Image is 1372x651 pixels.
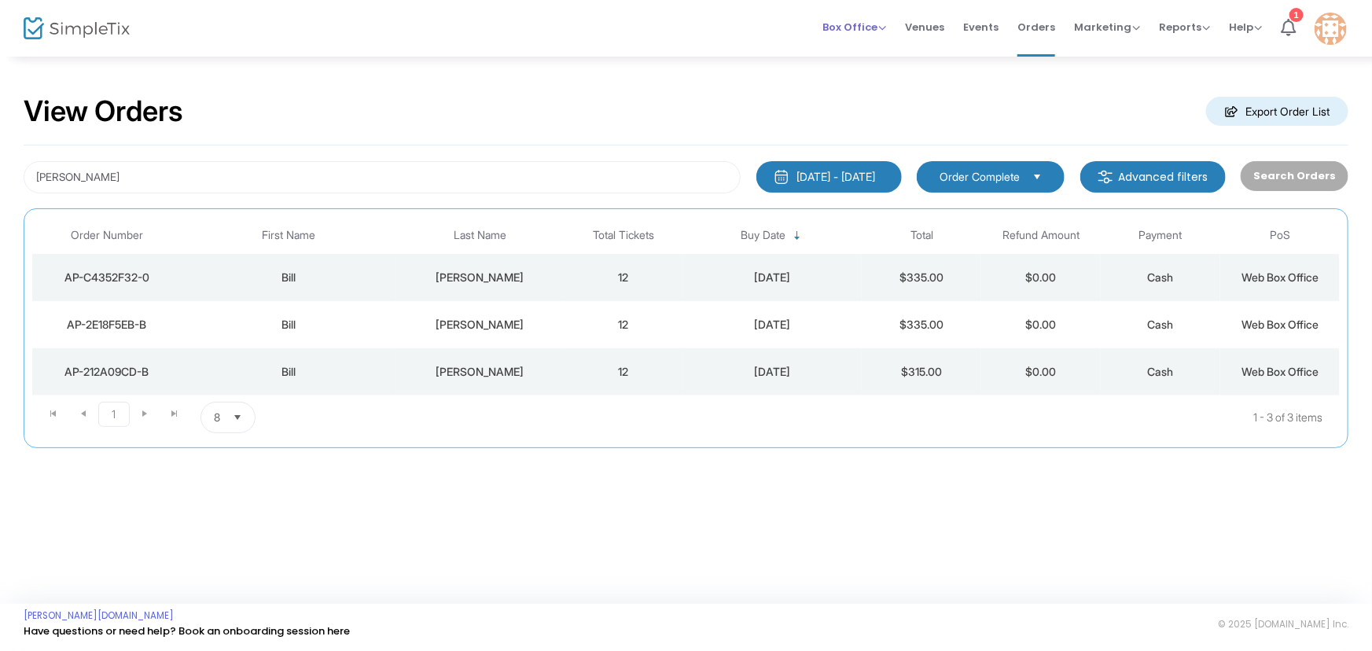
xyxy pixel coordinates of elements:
[32,217,1340,395] div: Data table
[981,301,1101,348] td: $0.00
[756,161,902,193] button: [DATE] - [DATE]
[1289,8,1304,22] div: 1
[797,169,876,185] div: [DATE] - [DATE]
[24,94,183,129] h2: View Orders
[981,348,1101,395] td: $0.00
[862,348,981,395] td: $315.00
[1206,97,1348,126] m-button: Export Order List
[1139,229,1183,242] span: Payment
[687,270,859,285] div: 5/19/2025
[226,403,248,432] button: Select
[862,301,981,348] td: $335.00
[71,229,143,242] span: Order Number
[24,623,350,638] a: Have questions or need help? Book an onboarding session here
[24,609,174,622] a: [PERSON_NAME][DOMAIN_NAME]
[1159,20,1210,35] span: Reports
[687,317,859,333] div: 6/11/2024
[741,229,786,242] span: Buy Date
[1241,270,1319,284] span: Web Box Office
[981,217,1101,254] th: Refund Amount
[36,317,178,333] div: AP-2E18F5EB-B
[1148,365,1174,378] span: Cash
[24,161,741,193] input: Search by name, email, phone, order number, ip address, or last 4 digits of card
[905,7,944,47] span: Venues
[36,270,178,285] div: AP-C4352F32-0
[454,229,506,242] span: Last Name
[1080,161,1226,193] m-button: Advanced filters
[98,402,130,427] span: Page 1
[36,364,178,380] div: AP-212A09CD-B
[400,317,560,333] div: Kelly
[214,410,220,425] span: 8
[1218,618,1348,631] span: © 2025 [DOMAIN_NAME] Inc.
[1270,229,1290,242] span: PoS
[1148,318,1174,331] span: Cash
[400,270,560,285] div: Kelly
[263,229,316,242] span: First Name
[822,20,886,35] span: Box Office
[412,402,1322,433] kendo-pager-info: 1 - 3 of 3 items
[564,301,683,348] td: 12
[1074,20,1140,35] span: Marketing
[940,169,1020,185] span: Order Complete
[1241,365,1319,378] span: Web Box Office
[1017,7,1055,47] span: Orders
[186,270,392,285] div: Bill
[963,7,999,47] span: Events
[400,364,560,380] div: Kelly
[1148,270,1174,284] span: Cash
[186,317,392,333] div: Bill
[1229,20,1262,35] span: Help
[186,364,392,380] div: Bill
[564,348,683,395] td: 12
[774,169,789,185] img: monthly
[1026,168,1048,186] button: Select
[1098,169,1113,185] img: filter
[862,217,981,254] th: Total
[862,254,981,301] td: $335.00
[792,230,804,242] span: Sortable
[981,254,1101,301] td: $0.00
[564,217,683,254] th: Total Tickets
[1241,318,1319,331] span: Web Box Office
[687,364,859,380] div: 6/20/2023
[564,254,683,301] td: 12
